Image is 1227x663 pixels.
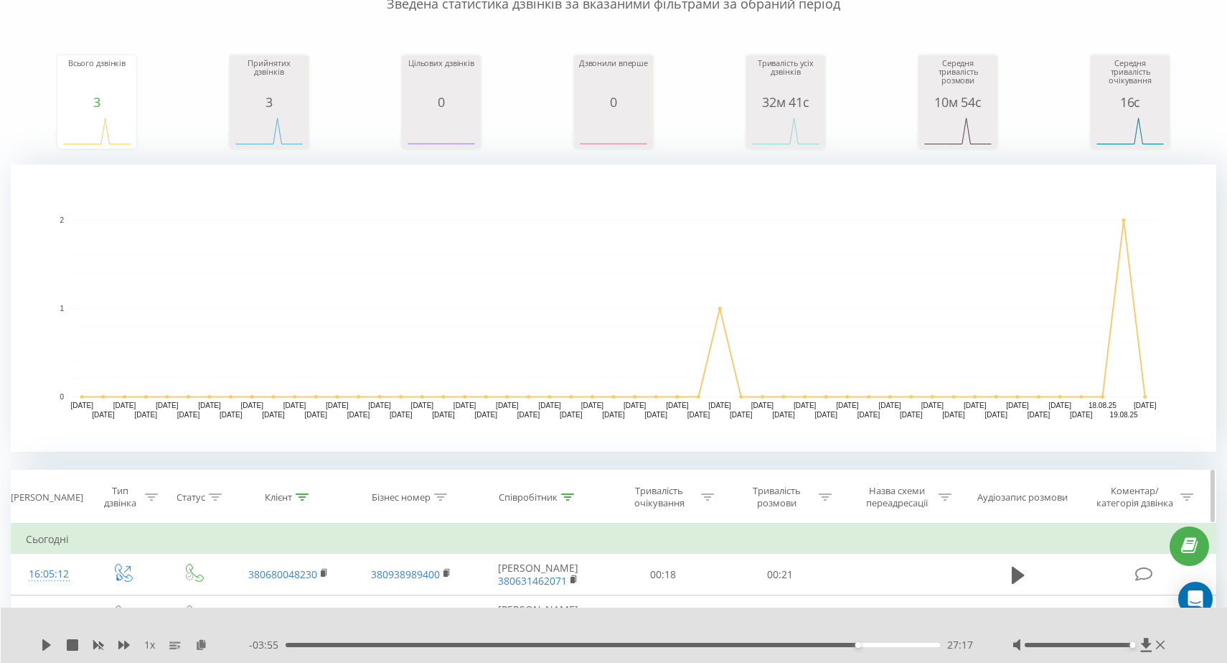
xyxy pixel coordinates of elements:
text: [DATE] [645,411,668,419]
text: [DATE] [1070,411,1093,419]
span: - 03:55 [249,638,286,652]
span: 1 x [144,638,155,652]
svg: A chart. [578,109,649,152]
text: [DATE] [432,411,455,419]
td: 00:16 [604,595,722,638]
text: [DATE] [900,411,923,419]
text: [DATE] [602,411,625,419]
div: 0 [405,95,477,109]
svg: A chart. [405,109,477,152]
text: [DATE] [708,402,731,409]
text: [DATE] [241,402,264,409]
a: 380631462071 [498,574,567,588]
text: [DATE] [624,402,647,409]
td: [PERSON_NAME] [472,595,604,638]
text: [DATE] [71,402,94,409]
text: [DATE] [1006,402,1029,409]
text: [DATE] [156,402,179,409]
text: [DATE] [517,411,540,419]
svg: A chart. [750,109,822,152]
text: [DATE] [538,402,561,409]
div: [PERSON_NAME] [11,491,83,504]
div: Клієнт [265,491,292,504]
text: [DATE] [666,402,689,409]
div: Тривалість розмови [738,485,815,509]
text: [DATE] [283,402,306,409]
text: [DATE] [1048,402,1071,409]
div: Коментар/категорія дзвінка [1093,485,1177,509]
text: 19.08.25 [1110,411,1138,419]
text: [DATE] [964,402,987,409]
text: [DATE] [942,411,965,419]
div: Тип дзвінка [99,485,141,509]
div: Прийнятих дзвінків [233,59,305,95]
svg: A chart. [1094,109,1166,152]
text: [DATE] [347,411,370,419]
div: Open Intercom Messenger [1178,582,1213,616]
text: [DATE] [772,411,795,419]
text: [DATE] [496,402,519,409]
div: Всього дзвінків [61,59,133,95]
text: [DATE] [751,402,774,409]
td: 01:05 [722,595,840,638]
div: 0 [578,95,649,109]
text: [DATE] [177,411,200,419]
div: 16:05:12 [26,560,72,588]
div: 3 [61,95,133,109]
a: 380680048230 [248,567,317,581]
svg: A chart. [922,109,994,152]
div: Дзвонили вперше [578,59,649,95]
text: 0 [60,393,64,401]
text: [DATE] [262,411,285,419]
div: Назва схеми переадресації [858,485,935,509]
td: [PERSON_NAME] [472,554,604,595]
div: Середня тривалість очікування [1094,59,1166,95]
text: [DATE] [1028,411,1050,419]
div: Тривалість очікування [621,485,697,509]
text: [DATE] [730,411,753,419]
text: [DATE] [326,402,349,409]
div: Аудіозапис розмови [977,491,1068,504]
div: Тривалість усіх дзвінків [750,59,822,95]
div: Співробітник [499,491,558,504]
text: [DATE] [581,402,604,409]
text: [DATE] [198,402,221,409]
text: [DATE] [390,411,413,419]
text: [DATE] [794,402,817,409]
text: [DATE] [474,411,497,419]
td: 00:18 [604,554,722,595]
div: Статус [177,491,205,504]
div: 32м 41с [750,95,822,109]
text: [DATE] [687,411,710,419]
text: 2 [60,216,64,224]
span: 27:17 [947,638,973,652]
text: [DATE] [92,411,115,419]
div: 10м 54с [922,95,994,109]
td: Сьогодні [11,525,1216,554]
text: [DATE] [921,402,944,409]
text: [DATE] [134,411,157,419]
text: 1 [60,305,64,312]
text: [DATE] [368,402,391,409]
div: 16с [1094,95,1166,109]
svg: A chart. [11,164,1216,452]
text: [DATE] [985,411,1008,419]
text: [DATE] [815,411,838,419]
div: Цільових дзвінків [405,59,477,95]
div: Accessibility label [855,642,861,648]
svg: A chart. [61,109,133,152]
text: [DATE] [560,411,583,419]
text: [DATE] [878,402,901,409]
text: [DATE] [304,411,327,419]
text: [DATE] [836,402,859,409]
text: [DATE] [1134,402,1157,409]
svg: A chart. [233,109,305,152]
